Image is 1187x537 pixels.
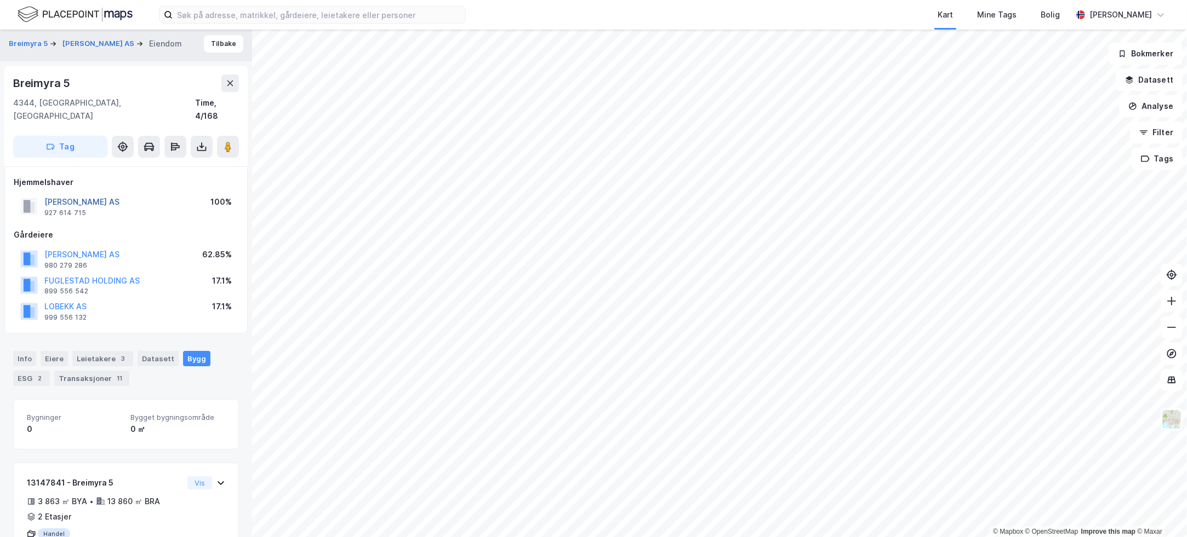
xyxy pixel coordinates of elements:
[187,476,212,489] button: Vis
[54,371,129,386] div: Transaksjoner
[202,248,232,261] div: 62.85%
[1109,43,1183,65] button: Bokmerker
[204,35,243,53] button: Tilbake
[138,351,179,366] div: Datasett
[210,195,232,209] div: 100%
[1089,8,1152,21] div: [PERSON_NAME]
[1119,95,1183,117] button: Analyse
[993,528,1023,535] a: Mapbox
[18,5,133,24] img: logo.f888ab2527a4732fd821a326f86c7f29.svg
[938,8,953,21] div: Kart
[27,476,183,489] div: 13147841 - Breimyra 5
[14,176,238,189] div: Hjemmelshaver
[1130,122,1183,143] button: Filter
[44,209,86,217] div: 927 614 715
[13,351,36,366] div: Info
[107,495,160,508] div: 13 860 ㎡ BRA
[44,287,88,296] div: 899 556 542
[44,261,87,270] div: 980 279 286
[72,351,133,366] div: Leietakere
[13,136,107,158] button: Tag
[1132,484,1187,537] div: Kontrollprogram for chat
[38,510,71,523] div: 2 Etasjer
[35,373,45,384] div: 2
[13,74,72,92] div: Breimyra 5
[212,300,232,313] div: 17.1%
[1132,148,1183,170] button: Tags
[977,8,1017,21] div: Mine Tags
[130,413,225,422] span: Bygget bygningsområde
[62,38,136,49] button: [PERSON_NAME] AS
[212,274,232,287] div: 17.1%
[27,413,122,422] span: Bygninger
[38,495,87,508] div: 3 863 ㎡ BYA
[183,351,210,366] div: Bygg
[195,96,239,123] div: Time, 4/168
[1081,528,1135,535] a: Improve this map
[89,497,94,506] div: •
[9,38,50,49] button: Breimyra 5
[27,423,122,436] div: 0
[173,7,465,23] input: Søk på adresse, matrikkel, gårdeiere, leietakere eller personer
[1161,409,1182,430] img: Z
[1025,528,1078,535] a: OpenStreetMap
[14,228,238,241] div: Gårdeiere
[1132,484,1187,537] iframe: Chat Widget
[130,423,225,436] div: 0 ㎡
[118,353,129,364] div: 3
[1041,8,1060,21] div: Bolig
[41,351,68,366] div: Eiere
[44,313,87,322] div: 999 556 132
[149,37,182,50] div: Eiendom
[1116,69,1183,91] button: Datasett
[13,96,195,123] div: 4344, [GEOGRAPHIC_DATA], [GEOGRAPHIC_DATA]
[13,371,50,386] div: ESG
[114,373,125,384] div: 11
